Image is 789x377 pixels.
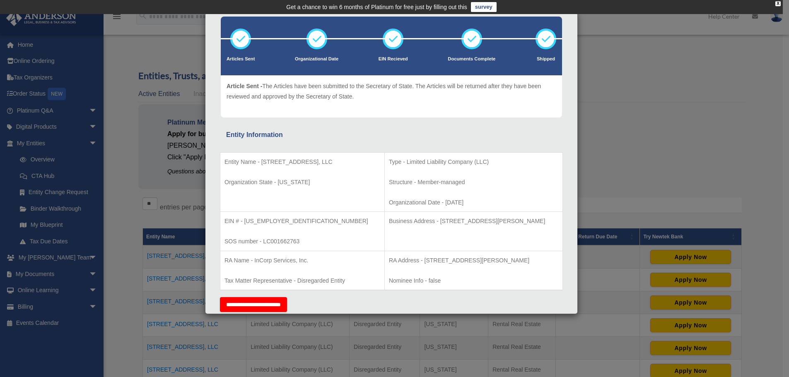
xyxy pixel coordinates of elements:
[448,55,495,63] p: Documents Complete
[224,177,380,187] p: Organization State - [US_STATE]
[227,55,255,63] p: Articles Sent
[286,2,467,12] div: Get a chance to win 6 months of Platinum for free just by filling out this
[227,81,556,101] p: The Articles have been submitted to the Secretary of State. The Articles will be returned after t...
[224,255,380,266] p: RA Name - InCorp Services, Inc.
[389,216,558,226] p: Business Address - [STREET_ADDRESS][PERSON_NAME]
[224,216,380,226] p: EIN # - [US_EMPLOYER_IDENTIFICATION_NUMBER]
[224,276,380,286] p: Tax Matter Representative - Disregarded Entity
[226,129,557,141] div: Entity Information
[389,197,558,208] p: Organizational Date - [DATE]
[224,236,380,247] p: SOS number - LC001662763
[775,1,781,6] div: close
[389,157,558,167] p: Type - Limited Liability Company (LLC)
[389,276,558,286] p: Nominee Info - false
[389,177,558,187] p: Structure - Member-managed
[389,255,558,266] p: RA Address - [STREET_ADDRESS][PERSON_NAME]
[471,2,497,12] a: survey
[295,55,338,63] p: Organizational Date
[379,55,408,63] p: EIN Recieved
[227,83,262,89] span: Article Sent -
[536,55,556,63] p: Shipped
[224,157,380,167] p: Entity Name - [STREET_ADDRESS], LLC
